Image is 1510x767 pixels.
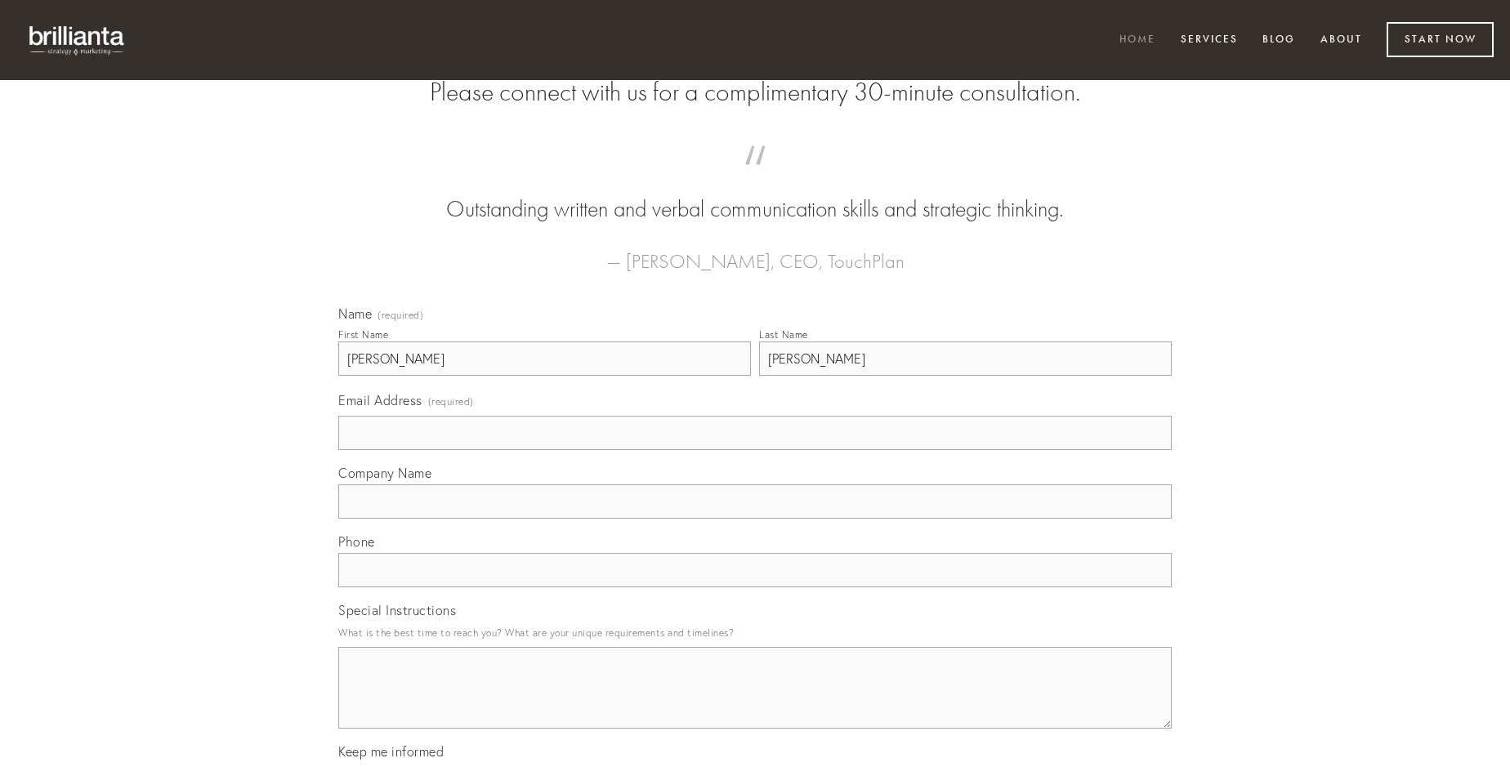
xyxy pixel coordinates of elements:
[16,16,139,64] img: brillianta - research, strategy, marketing
[1109,27,1166,54] a: Home
[338,465,431,481] span: Company Name
[759,328,808,341] div: Last Name
[364,225,1146,278] figcaption: — [PERSON_NAME], CEO, TouchPlan
[364,162,1146,225] blockquote: Outstanding written and verbal communication skills and strategic thinking.
[338,602,456,618] span: Special Instructions
[1387,22,1494,57] a: Start Now
[338,622,1172,644] p: What is the best time to reach you? What are your unique requirements and timelines?
[428,390,474,412] span: (required)
[338,305,372,322] span: Name
[338,743,444,760] span: Keep me informed
[338,77,1172,108] h2: Please connect with us for a complimentary 30-minute consultation.
[338,328,388,341] div: First Name
[338,533,375,550] span: Phone
[1252,27,1306,54] a: Blog
[338,392,422,408] span: Email Address
[364,162,1146,194] span: “
[1170,27,1249,54] a: Services
[377,310,423,320] span: (required)
[1310,27,1373,54] a: About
